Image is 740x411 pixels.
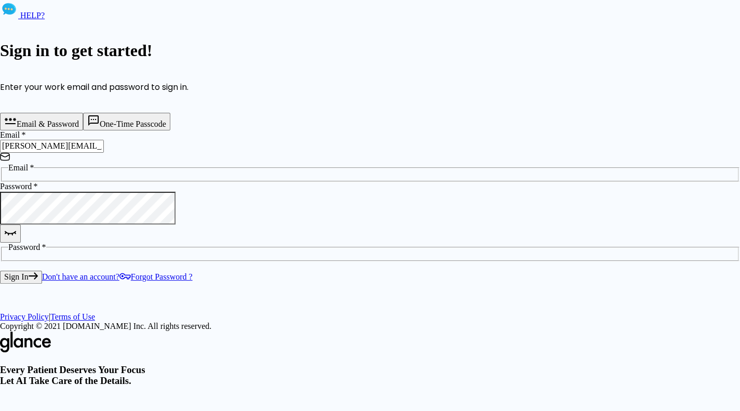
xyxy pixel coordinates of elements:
a: Terms of Use [50,312,95,321]
a: Don't have an account? [42,272,119,281]
button: One-Time Passcode [83,113,170,130]
a: Forgot Password ? [119,272,193,281]
span: Email * [8,163,34,172]
span: | [49,312,50,321]
span: Password * [8,243,46,251]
